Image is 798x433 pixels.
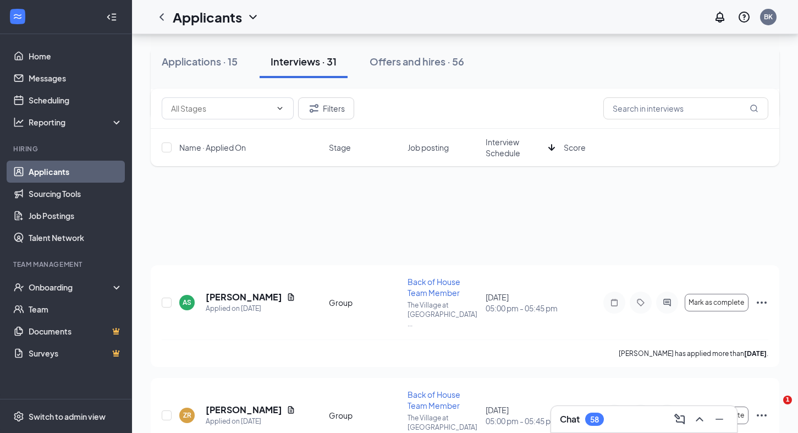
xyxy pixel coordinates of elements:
a: Messages [29,67,123,89]
a: DocumentsCrown [29,320,123,342]
a: Applicants [29,161,123,183]
span: Back of House Team Member [408,390,460,410]
button: ComposeMessage [671,410,689,428]
h5: [PERSON_NAME] [206,291,282,303]
svg: MagnifyingGlass [750,104,758,113]
h1: Applicants [173,8,242,26]
p: The Village at [GEOGRAPHIC_DATA] ... [408,300,479,328]
svg: ChevronDown [246,10,260,24]
a: Talent Network [29,227,123,249]
span: Back of House Team Member [408,277,460,298]
svg: UserCheck [13,282,24,293]
input: All Stages [171,102,271,114]
span: Interview Schedule [486,136,544,158]
div: Applications · 15 [162,54,238,68]
span: Score [564,142,586,153]
span: 1 [783,396,792,404]
a: Home [29,45,123,67]
div: Hiring [13,144,120,154]
svg: Filter [307,102,321,115]
b: [DATE] [744,349,767,358]
svg: ChevronUp [693,413,706,426]
a: SurveysCrown [29,342,123,364]
div: Switch to admin view [29,411,106,422]
svg: Notifications [713,10,727,24]
div: Team Management [13,260,120,269]
div: BK [764,12,773,21]
a: Scheduling [29,89,123,111]
div: Offers and hires · 56 [370,54,464,68]
button: ChevronUp [691,410,708,428]
input: Search in interviews [603,97,768,119]
button: Minimize [711,410,728,428]
svg: ChevronLeft [155,10,168,24]
svg: ComposeMessage [673,413,686,426]
svg: Document [287,293,295,302]
div: ZR [183,410,191,420]
h5: [PERSON_NAME] [206,404,282,416]
svg: Settings [13,411,24,422]
p: [PERSON_NAME] has applied more than . [619,349,768,358]
svg: ActiveChat [661,298,674,307]
svg: Ellipses [755,409,768,422]
svg: QuestionInfo [738,10,751,24]
span: Mark as complete [689,299,744,306]
svg: Document [287,405,295,414]
svg: ArrowDown [545,141,558,154]
span: Stage [329,142,351,153]
div: AS [183,298,191,307]
svg: Analysis [13,117,24,128]
div: [DATE] [486,292,557,314]
span: Name · Applied On [179,142,246,153]
svg: Tag [634,298,647,307]
button: Filter Filters [298,97,354,119]
svg: Minimize [713,413,726,426]
div: Applied on [DATE] [206,303,295,314]
div: Onboarding [29,282,113,293]
div: Interviews · 31 [271,54,337,68]
button: Mark as complete [685,294,749,311]
svg: WorkstreamLogo [12,11,23,22]
a: Sourcing Tools [29,183,123,205]
div: 58 [590,415,599,424]
a: Team [29,298,123,320]
svg: ChevronDown [276,104,284,113]
div: Reporting [29,117,123,128]
svg: Collapse [106,12,117,23]
span: 05:00 pm - 05:45 pm [486,303,557,314]
iframe: Intercom live chat [761,396,787,422]
div: Applied on [DATE] [206,416,295,427]
svg: Ellipses [755,296,768,309]
h3: Chat [560,413,580,425]
div: Group [329,410,400,421]
div: [DATE] [486,404,557,426]
svg: Note [608,298,621,307]
span: Job posting [408,142,449,153]
a: Job Postings [29,205,123,227]
div: Group [329,297,400,308]
span: 05:00 pm - 05:45 pm [486,415,557,426]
